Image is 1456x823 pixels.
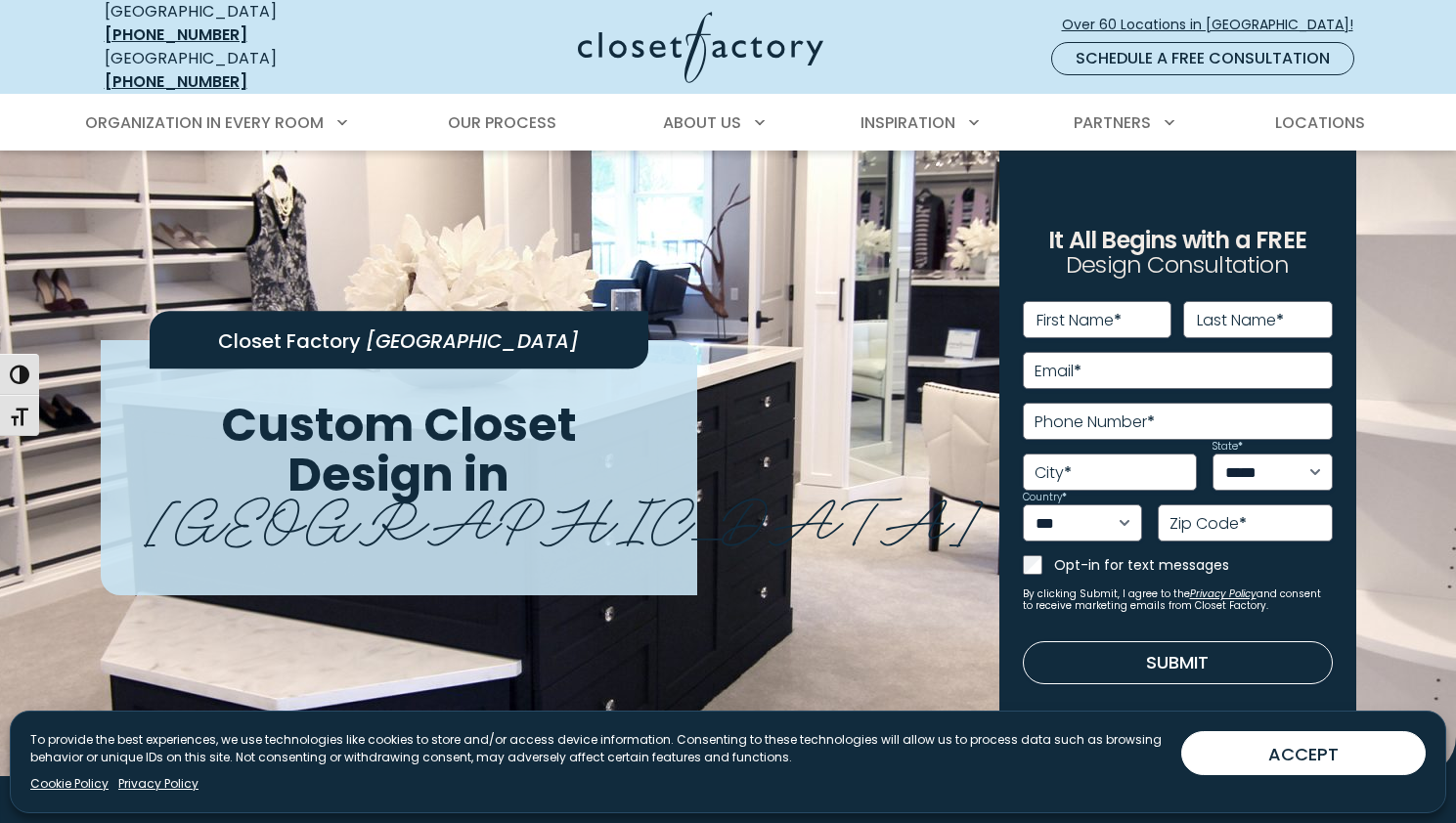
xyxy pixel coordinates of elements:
[1048,224,1306,256] span: It All Begins with a FREE
[118,775,199,793] a: Privacy Policy
[1197,313,1284,328] label: Last Name
[1074,111,1151,134] span: Partners
[105,47,388,94] div: [GEOGRAPHIC_DATA]
[1054,555,1333,575] label: Opt-in for text messages
[1023,641,1333,684] button: Submit
[1051,42,1354,75] a: Schedule a Free Consultation
[1037,313,1122,328] label: First Name
[1062,15,1369,35] span: Over 60 Locations in [GEOGRAPHIC_DATA]!
[1035,364,1081,379] label: Email
[105,70,247,93] a: [PHONE_NUMBER]
[30,731,1166,766] p: To provide the best experiences, we use technologies like cookies to store and/or access device i...
[85,111,324,134] span: Organization in Every Room
[1181,731,1426,775] button: ACCEPT
[105,23,247,46] a: [PHONE_NUMBER]
[1066,249,1289,282] span: Design Consultation
[578,12,823,83] img: Closet Factory Logo
[71,96,1386,151] nav: Primary Menu
[1190,586,1257,601] a: Privacy Policy
[146,470,982,559] span: [GEOGRAPHIC_DATA]
[448,111,556,134] span: Our Process
[1169,516,1247,532] label: Zip Code
[366,327,579,355] span: [GEOGRAPHIC_DATA]
[1023,493,1067,502] label: Country
[1035,414,1155,430] label: Phone Number
[1275,111,1365,134] span: Locations
[1035,465,1072,481] label: City
[218,327,361,355] span: Closet Factory
[860,111,955,134] span: Inspiration
[1023,588,1333,612] small: By clicking Submit, I agree to the and consent to receive marketing emails from Closet Factory.
[663,111,741,134] span: About Us
[221,392,577,507] span: Custom Closet Design in
[30,775,109,793] a: Cookie Policy
[1213,442,1243,452] label: State
[1061,8,1370,42] a: Over 60 Locations in [GEOGRAPHIC_DATA]!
